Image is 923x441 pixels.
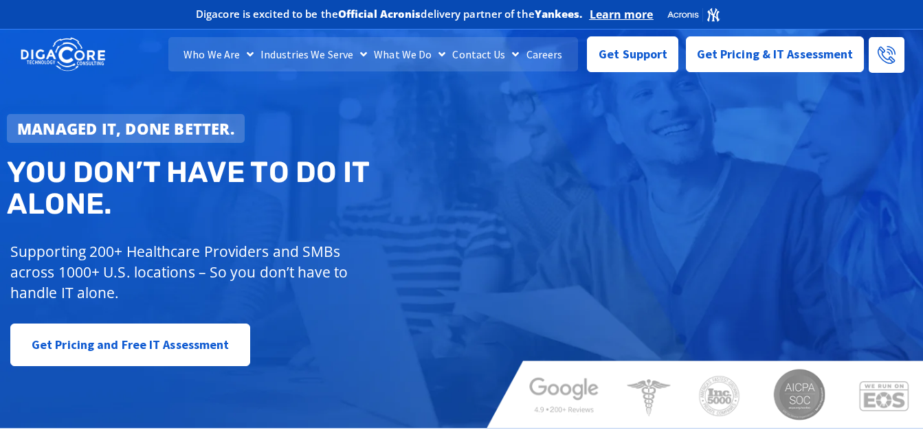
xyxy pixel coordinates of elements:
h2: Digacore is excited to be the delivery partner of the [196,9,583,19]
a: Industries We Serve [257,37,370,71]
img: Acronis [667,7,720,23]
a: Get Pricing and Free IT Assessment [10,324,250,366]
h2: You don’t have to do IT alone. [7,157,471,220]
a: Careers [523,37,566,71]
b: Yankees. [535,7,583,21]
p: Supporting 200+ Healthcare Providers and SMBs across 1000+ U.S. locations – So you don’t have to ... [10,241,388,303]
span: Get Support [599,41,667,68]
span: Get Pricing and Free IT Assessment [32,331,229,359]
a: Get Pricing & IT Assessment [686,36,865,72]
a: Who We Are [180,37,257,71]
a: Get Support [587,36,678,72]
a: What We Do [370,37,449,71]
nav: Menu [168,37,578,71]
b: Official Acronis [338,7,421,21]
a: Managed IT, done better. [7,114,245,143]
span: Get Pricing & IT Assessment [697,41,854,68]
img: DigaCore Technology Consulting [21,36,105,73]
strong: Managed IT, done better. [17,118,234,139]
a: Learn more [590,8,654,21]
a: Contact Us [449,37,522,71]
